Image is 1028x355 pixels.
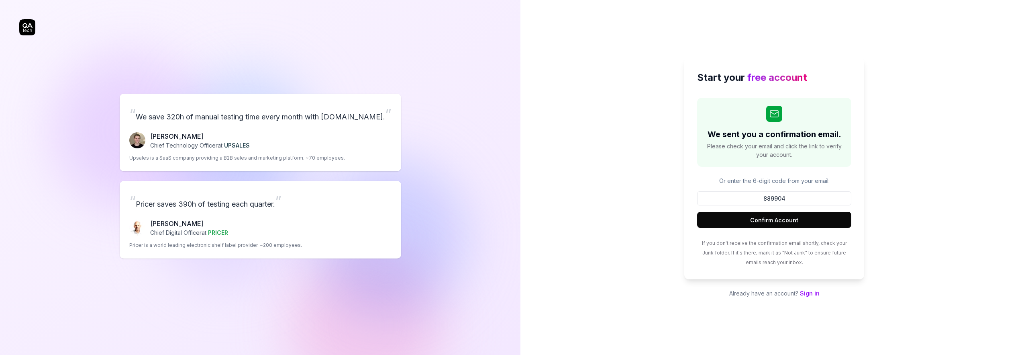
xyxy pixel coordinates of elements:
span: ” [385,105,392,123]
p: Chief Digital Officer at [150,228,228,237]
a: Sign in [800,290,820,297]
p: [PERSON_NAME] [150,219,228,228]
p: We save 320h of manual testing time every month with [DOMAIN_NAME]. [129,103,392,125]
span: “ [129,193,136,210]
p: Pricer saves 390h of testing each quarter. [129,191,392,212]
h2: We sent you a confirmation email. [708,128,841,140]
p: Pricer is a world leading electronic shelf label provider. ~200 employees. [129,242,302,249]
p: Upsales is a SaaS company providing a B2B sales and marketing platform. ~70 employees. [129,154,345,162]
p: [PERSON_NAME] [150,131,250,141]
span: Please check your email and click the link to verify your account. [705,142,843,159]
span: ” [275,193,281,210]
span: PRICER [208,229,228,236]
p: Or enter the 6-digit code from your email: [697,176,851,185]
a: “We save 320h of manual testing time every month with [DOMAIN_NAME].”Fredrik Seidl[PERSON_NAME]Ch... [120,94,401,171]
span: free account [747,72,807,83]
img: Chris Chalkitis [129,220,145,236]
p: Chief Technology Officer at [150,141,250,150]
p: Already have an account? [684,289,864,298]
span: If you don't receive the confirmation email shortly, check your Junk folder. If it's there, mark ... [702,240,847,265]
span: “ [129,105,136,123]
img: Fredrik Seidl [129,132,145,148]
a: “Pricer saves 390h of testing each quarter.”Chris Chalkitis[PERSON_NAME]Chief Digital Officerat P... [120,181,401,259]
span: UPSALES [224,142,250,149]
button: Confirm Account [697,212,851,228]
h2: Start your [697,70,851,85]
